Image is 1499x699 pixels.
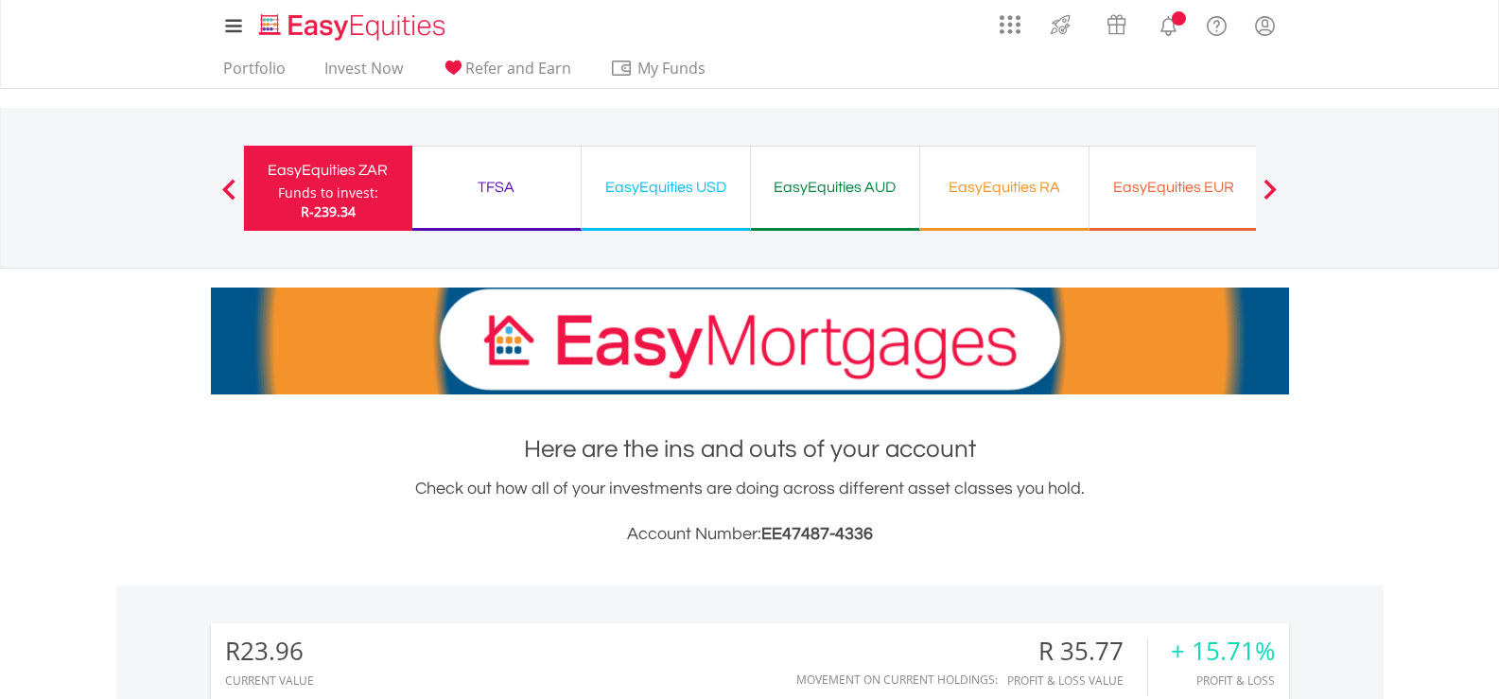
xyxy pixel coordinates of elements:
a: Vouchers [1089,5,1144,40]
img: grid-menu-icon.svg [1000,14,1020,35]
div: EasyEquities EUR [1101,174,1246,201]
div: R23.96 [225,638,314,665]
div: CURRENT VALUE [225,674,314,687]
div: R 35.77 [1007,638,1147,665]
span: EE47487-4336 [761,525,873,543]
div: Funds to invest: [278,183,378,202]
a: Invest Now [317,59,410,88]
div: EasyEquities USD [593,174,739,201]
h3: Account Number: [211,521,1289,548]
a: FAQ's and Support [1193,5,1241,43]
img: EasyEquities_Logo.png [255,11,453,43]
div: Profit & Loss [1171,674,1275,687]
img: EasyMortage Promotion Banner [211,288,1289,394]
div: TFSA [424,174,569,201]
a: Portfolio [216,59,293,88]
div: EasyEquities RA [932,174,1077,201]
a: Home page [252,5,453,43]
div: EasyEquities AUD [762,174,908,201]
span: Refer and Earn [465,58,571,79]
img: thrive-v2.svg [1045,9,1076,40]
button: Next [1251,188,1289,207]
div: + 15.71% [1171,638,1275,665]
div: Profit & Loss Value [1007,674,1147,687]
a: My Profile [1241,5,1289,46]
span: My Funds [610,56,734,80]
div: Check out how all of your investments are doing across different asset classes you hold. [211,476,1289,548]
div: EasyEquities ZAR [255,157,401,183]
img: vouchers-v2.svg [1101,9,1132,40]
div: Movement on Current Holdings: [796,673,998,686]
a: Refer and Earn [434,59,579,88]
span: R-239.34 [301,202,356,220]
button: Previous [210,188,248,207]
a: Notifications [1144,5,1193,43]
a: AppsGrid [987,5,1033,35]
h1: Here are the ins and outs of your account [211,432,1289,466]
